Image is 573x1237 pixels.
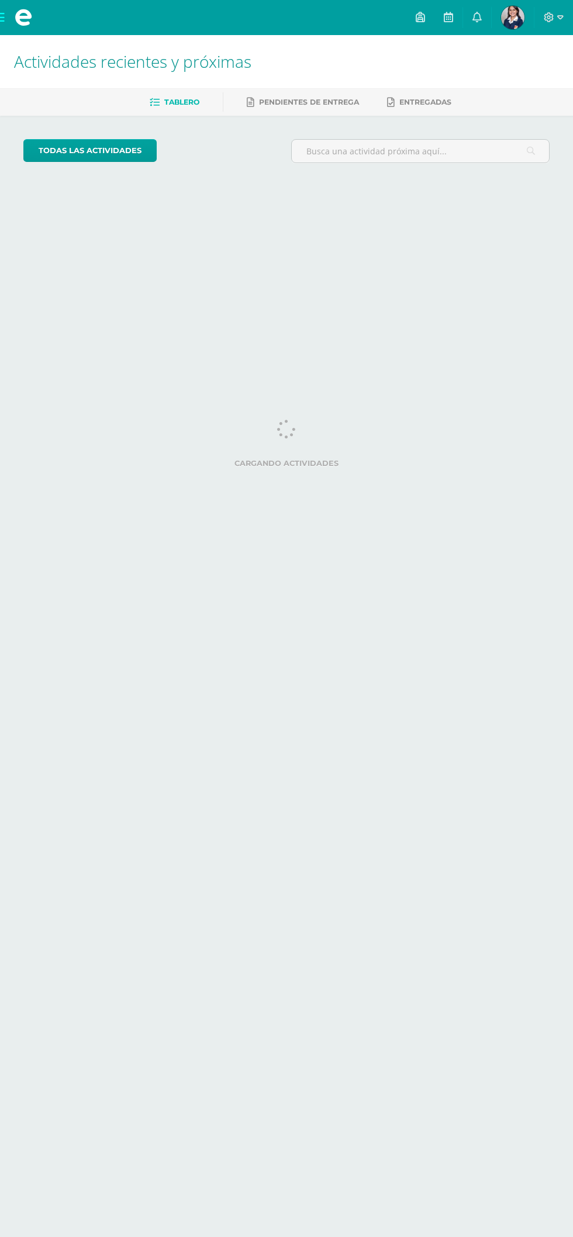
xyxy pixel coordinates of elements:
[501,6,524,29] img: 1fd1abc3113b88285b3edde5efc460e8.png
[164,98,199,106] span: Tablero
[292,140,549,163] input: Busca una actividad próxima aquí...
[23,139,157,162] a: todas las Actividades
[14,50,251,72] span: Actividades recientes y próximas
[23,459,550,468] label: Cargando actividades
[150,93,199,112] a: Tablero
[387,93,451,112] a: Entregadas
[259,98,359,106] span: Pendientes de entrega
[247,93,359,112] a: Pendientes de entrega
[399,98,451,106] span: Entregadas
